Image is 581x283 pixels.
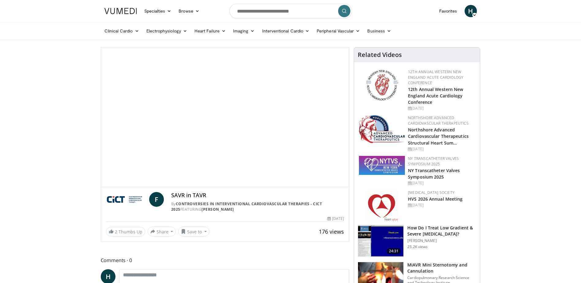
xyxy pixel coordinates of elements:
[141,5,175,17] a: Specialties
[115,229,117,235] span: 2
[148,227,176,236] button: Share
[408,69,463,85] a: 12th Annual Western New England Acute Cardiology Conference
[191,25,229,37] a: Heart Failure
[171,201,322,212] a: Controversies in Interventional Cardiovascular Therapies - CICT 2025
[366,190,398,222] img: 0148279c-cbd4-41ce-850e-155379fed24c.png.150x105_q85_autocrop_double_scale_upscale_version-0.2.png
[408,115,469,126] a: NorthShore Advanced Cardiovascular Therapeutics
[364,25,395,37] a: Business
[327,216,344,221] div: [DATE]
[408,196,462,202] a: HVS 2026 Annual Meeting
[407,225,476,237] h3: How Do I Treat Low Gradient & Severe [MEDICAL_DATA]?
[149,192,164,207] a: F
[319,228,344,235] span: 176 views
[358,51,402,58] h4: Related Videos
[143,25,191,37] a: Electrophysiology
[408,180,475,186] div: [DATE]
[229,25,258,37] a: Imaging
[101,256,349,264] span: Comments 0
[258,25,313,37] a: Interventional Cardio
[365,69,399,101] img: 0954f259-7907-4053-a817-32a96463ecc8.png.150x105_q85_autocrop_double_scale_upscale_version-0.2.png
[408,127,469,145] a: Northshore Advanced Cardiovascular Therapeutics Structural Heart Sum…
[408,190,455,195] a: [MEDICAL_DATA] Society
[101,47,349,187] video-js: Video Player
[171,201,344,212] div: By FEATURING
[407,262,476,274] h3: MiAVR Mini Sternotomy and Cannulation
[465,5,477,17] a: H
[358,225,403,257] img: tyLS_krZ8-0sGT9n4xMDoxOjB1O8AjAz.150x105_q85_crop-smart_upscale.jpg
[359,156,405,175] img: 381df6ae-7034-46cc-953d-58fc09a18a66.png.150x105_q85_autocrop_double_scale_upscale_version-0.2.png
[408,106,475,111] div: [DATE]
[229,4,352,18] input: Search topics, interventions
[408,156,459,167] a: NY Transcatheter Valves Symposium 2025
[436,5,461,17] a: Favorites
[171,192,344,199] h4: SAVR in TAVR
[358,225,476,257] a: 24:31 How Do I Treat Low Gradient & Severe [MEDICAL_DATA]? [PERSON_NAME] 23.2K views
[202,207,234,212] a: [PERSON_NAME]
[387,248,401,254] span: 24:31
[106,192,147,207] img: Controversies in Interventional Cardiovascular Therapies - CICT 2025
[104,8,137,14] img: VuMedi Logo
[407,244,428,249] p: 23.2K views
[407,238,476,243] p: [PERSON_NAME]
[408,86,463,105] a: 12th Annual Western New England Acute Cardiology Conference
[178,227,209,236] button: Save to
[408,146,475,152] div: [DATE]
[106,227,145,236] a: 2 Thumbs Up
[408,202,475,208] div: [DATE]
[408,168,460,180] a: NY Transcatheter Valves Symposium 2025
[313,25,364,37] a: Peripheral Vascular
[359,115,405,143] img: 45d48ad7-5dc9-4e2c-badc-8ed7b7f471c1.jpg.150x105_q85_autocrop_double_scale_upscale_version-0.2.jpg
[175,5,203,17] a: Browse
[101,25,143,37] a: Clinical Cardio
